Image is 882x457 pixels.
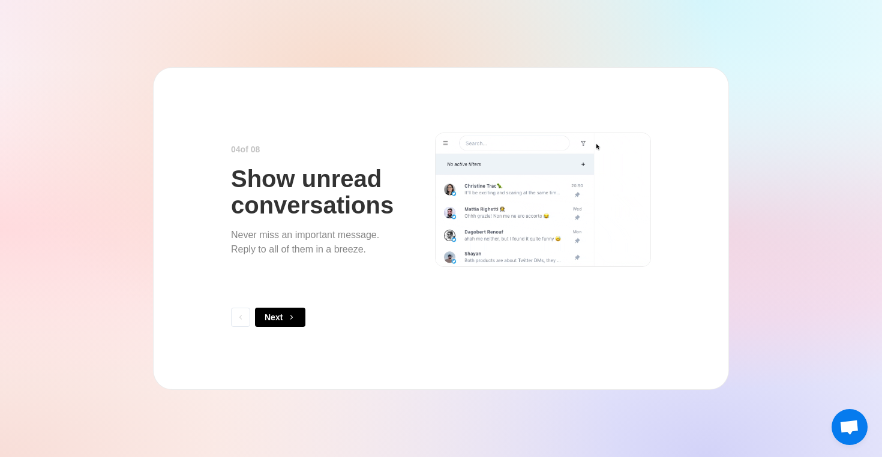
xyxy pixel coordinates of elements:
[435,133,651,266] img: unread
[255,308,305,327] button: Next
[231,166,423,218] p: Show unread conversations
[231,228,379,257] p: Never miss an important message. Reply to all of them in a breeze.
[231,308,250,327] button: Back
[231,143,260,156] p: 0 4 of 0 8
[832,409,868,445] a: Open chat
